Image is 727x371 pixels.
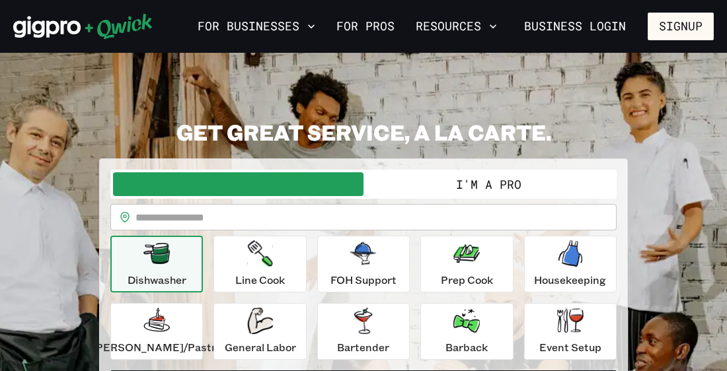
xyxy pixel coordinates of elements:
[113,172,363,196] button: I'm a Business
[534,272,606,288] p: Housekeeping
[420,236,513,292] button: Prep Cook
[513,13,637,40] a: Business Login
[441,272,493,288] p: Prep Cook
[331,15,400,38] a: For Pros
[539,339,601,355] p: Event Setup
[445,339,488,355] p: Barback
[213,303,306,360] button: General Labor
[317,303,410,360] button: Bartender
[524,236,617,292] button: Housekeeping
[337,339,389,355] p: Bartender
[420,303,513,360] button: Barback
[235,272,285,288] p: Line Cook
[99,119,628,145] h2: GET GREAT SERVICE, A LA CARTE.
[110,303,203,360] button: [PERSON_NAME]/Pastry
[92,339,221,355] p: [PERSON_NAME]/Pastry
[192,15,321,38] button: For Businesses
[110,236,203,292] button: Dishwasher
[317,236,410,292] button: FOH Support
[648,13,714,40] button: Signup
[363,172,614,196] button: I'm a Pro
[225,339,296,355] p: General Labor
[524,303,617,360] button: Event Setup
[128,272,186,288] p: Dishwasher
[213,236,306,292] button: Line Cook
[330,272,397,288] p: FOH Support
[410,15,502,38] button: Resources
